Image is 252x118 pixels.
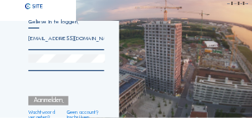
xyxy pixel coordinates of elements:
[28,96,68,105] div: Aanmelden.
[25,3,43,9] img: C-SITE-logo
[240,2,242,5] font: FR
[245,2,248,5] font: DE
[226,2,230,5] font: NL
[28,19,104,28] div: Gelieve in te loggen.
[28,34,104,42] input: E-mail
[234,2,237,5] font: NL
